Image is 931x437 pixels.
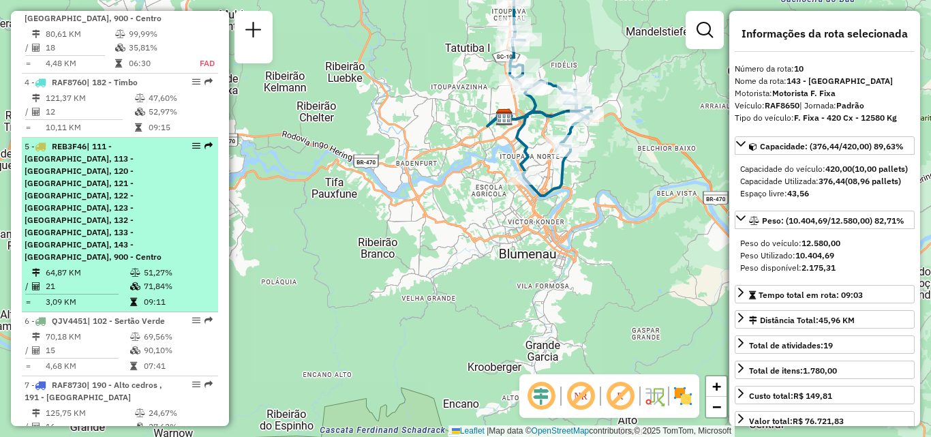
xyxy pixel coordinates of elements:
td: 35,81% [128,41,185,55]
span: Total de atividades: [749,340,833,350]
em: Rota exportada [204,316,213,325]
i: % de utilização do peso [115,30,125,38]
em: Opções [192,78,200,86]
td: / [25,420,31,434]
span: Ocultar deslocamento [525,380,558,412]
strong: R$ 76.721,83 [793,416,844,426]
i: Distância Total [32,94,40,102]
div: Valor total: [749,415,844,427]
div: Peso: (10.404,69/12.580,00) 82,71% [735,232,915,280]
i: % de utilização do peso [130,269,140,277]
strong: Padrão [836,100,864,110]
strong: 376,44 [819,176,845,186]
a: Peso: (10.404,69/12.580,00) 82,71% [735,211,915,229]
span: | 111 - [GEOGRAPHIC_DATA], 113 - [GEOGRAPHIC_DATA], 120 - [GEOGRAPHIC_DATA], 121 - [GEOGRAPHIC_DA... [25,141,162,262]
span: − [712,398,721,415]
td: FAD [185,57,215,70]
span: 4 - [25,77,138,87]
td: 64,87 KM [45,266,129,280]
td: 4,48 KM [45,57,115,70]
span: Capacidade: (376,44/420,00) 89,63% [760,141,904,151]
strong: (08,96 pallets) [845,176,901,186]
div: Total de itens: [749,365,837,377]
i: Distância Total [32,409,40,417]
div: Capacidade Utilizada: [740,175,909,187]
a: Distância Total:45,96 KM [735,310,915,329]
td: 70,18 KM [45,330,129,344]
td: = [25,121,31,134]
a: Tempo total em rota: 09:03 [735,285,915,303]
em: Rota exportada [204,380,213,389]
div: Capacidade do veículo: [740,163,909,175]
span: 5 - [25,141,162,262]
i: Distância Total [32,30,40,38]
strong: RAF8650 [765,100,799,110]
div: Distância Total: [749,314,855,327]
i: % de utilização da cubagem [130,282,140,290]
img: Exibir/Ocultar setores [672,385,694,407]
em: Opções [192,380,200,389]
span: | 182 - Timbo [87,77,138,87]
i: Total de Atividades [32,423,40,431]
a: Total de atividades:19 [735,335,915,354]
div: Espaço livre: [740,187,909,200]
strong: 143 - [GEOGRAPHIC_DATA] [787,76,893,86]
span: | Jornada: [799,100,864,110]
td: 4,68 KM [45,359,129,373]
strong: 1.780,00 [803,365,837,376]
td: / [25,105,31,119]
h4: Informações da rota selecionada [735,27,915,40]
strong: 2.175,31 [802,262,836,273]
td: 47,60% [148,91,213,105]
div: Número da rota: [735,63,915,75]
a: Leaflet [452,426,485,436]
td: 80,61 KM [45,27,115,41]
i: % de utilização da cubagem [115,44,125,52]
strong: 420,00 [825,164,852,174]
span: Exibir rótulo [604,380,637,412]
i: Total de Atividades [32,44,40,52]
div: Nome da rota: [735,75,915,87]
span: 45,96 KM [819,315,855,325]
span: Peso do veículo: [740,238,840,248]
strong: 10 [794,63,804,74]
div: Map data © contributors,© 2025 TomTom, Microsoft [448,425,735,437]
strong: Motorista F. Fixa [772,88,836,98]
span: | [487,426,489,436]
td: 69,56% [143,330,212,344]
td: / [25,41,31,55]
i: Tempo total em rota [130,298,137,306]
td: 125,75 KM [45,406,134,420]
strong: R$ 149,81 [793,391,832,401]
em: Opções [192,142,200,150]
td: 21 [45,280,129,293]
td: = [25,359,31,373]
i: Tempo total em rota [130,362,137,370]
span: REB3F46 [52,141,87,151]
em: Rota exportada [204,78,213,86]
td: 18 [45,41,115,55]
i: Total de Atividades [32,346,40,355]
td: 09:11 [143,295,212,309]
span: + [712,378,721,395]
td: 12 [45,105,134,119]
i: Total de Atividades [32,108,40,116]
img: CDD Blumenau [495,108,513,126]
i: % de utilização da cubagem [135,423,145,431]
a: Valor total:R$ 76.721,83 [735,411,915,430]
td: 10,11 KM [45,121,134,134]
span: RAF8730 [52,380,87,390]
a: Zoom in [706,376,727,397]
a: Zoom out [706,397,727,417]
td: 06:30 [128,57,185,70]
span: 7 - [25,380,162,402]
span: Exibir NR [564,380,597,412]
img: FAD Blumenau [495,108,513,125]
a: Total de itens:1.780,00 [735,361,915,379]
td: 27,62% [148,420,213,434]
i: Distância Total [32,333,40,341]
div: Capacidade: (376,44/420,00) 89,63% [735,157,915,205]
div: Peso disponível: [740,262,909,274]
td: = [25,295,31,309]
i: Total de Atividades [32,282,40,290]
